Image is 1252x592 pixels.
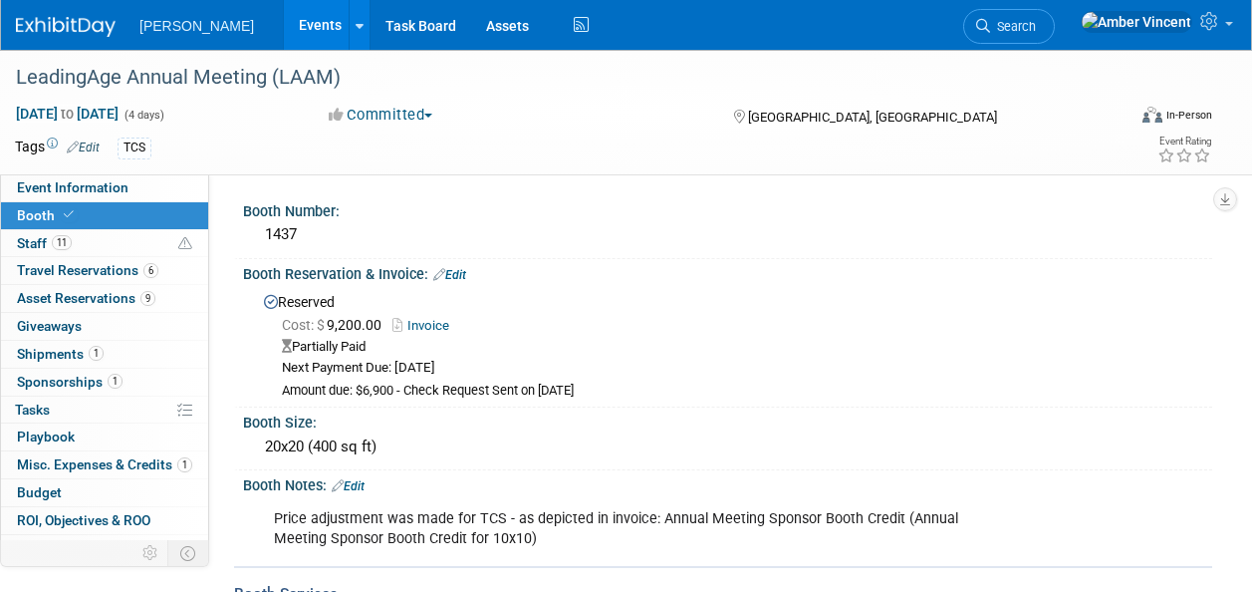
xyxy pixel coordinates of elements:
[15,402,50,418] span: Tasks
[282,338,1197,357] div: Partially Paid
[52,235,72,250] span: 11
[258,219,1197,250] div: 1437
[17,429,75,444] span: Playbook
[123,109,164,122] span: (4 days)
[1,535,208,562] a: Attachments3
[108,374,123,389] span: 1
[332,479,365,493] a: Edit
[17,456,192,472] span: Misc. Expenses & Credits
[1,451,208,478] a: Misc. Expenses & Credits1
[1,230,208,257] a: Staff11
[963,9,1055,44] a: Search
[17,346,104,362] span: Shipments
[17,512,150,528] span: ROI, Objectives & ROO
[260,499,1020,559] div: Price adjustment was made for TCS - as depicted in invoice: Annual Meeting Sponsor Booth Credit (...
[243,408,1212,433] div: Booth Size:
[282,383,1197,400] div: Amount due: $6,900 - Check Request Sent on [DATE]
[9,60,1110,96] div: LeadingAge Annual Meeting (LAAM)
[1,174,208,201] a: Event Information
[17,374,123,390] span: Sponsorships
[282,317,389,333] span: 9,200.00
[322,105,440,126] button: Committed
[139,18,254,34] span: [PERSON_NAME]
[17,484,62,500] span: Budget
[990,19,1036,34] span: Search
[17,262,158,278] span: Travel Reservations
[1,285,208,312] a: Asset Reservations9
[1038,104,1212,134] div: Event Format
[102,540,117,555] span: 3
[17,207,78,223] span: Booth
[1,369,208,396] a: Sponsorships1
[168,540,209,566] td: Toggle Event Tabs
[17,540,117,556] span: Attachments
[392,318,459,333] a: Invoice
[1,397,208,424] a: Tasks
[1,257,208,284] a: Travel Reservations6
[17,318,82,334] span: Giveaways
[1165,108,1212,123] div: In-Person
[89,346,104,361] span: 1
[1,202,208,229] a: Booth
[118,138,151,158] div: TCS
[258,432,1197,462] div: 20x20 (400 sq ft)
[1142,107,1162,123] img: Format-Inperson.png
[15,105,120,123] span: [DATE] [DATE]
[1,424,208,450] a: Playbook
[258,287,1197,400] div: Reserved
[17,235,72,251] span: Staff
[243,196,1212,221] div: Booth Number:
[282,359,1197,378] div: Next Payment Due: [DATE]
[64,209,74,220] i: Booth reservation complete
[143,263,158,278] span: 6
[1081,11,1192,33] img: Amber Vincent
[67,141,100,154] a: Edit
[243,259,1212,285] div: Booth Reservation & Invoice:
[17,179,128,195] span: Event Information
[748,110,997,125] span: [GEOGRAPHIC_DATA], [GEOGRAPHIC_DATA]
[433,268,466,282] a: Edit
[1,479,208,506] a: Budget
[16,17,116,37] img: ExhibitDay
[17,290,155,306] span: Asset Reservations
[1157,137,1211,147] div: Event Rating
[15,137,100,159] td: Tags
[1,507,208,534] a: ROI, Objectives & ROO
[1,313,208,340] a: Giveaways
[178,235,192,253] span: Potential Scheduling Conflict -- at least one attendee is tagged in another overlapping event.
[133,540,168,566] td: Personalize Event Tab Strip
[58,106,77,122] span: to
[177,457,192,472] span: 1
[140,291,155,306] span: 9
[243,470,1212,496] div: Booth Notes:
[1,341,208,368] a: Shipments1
[282,317,327,333] span: Cost: $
